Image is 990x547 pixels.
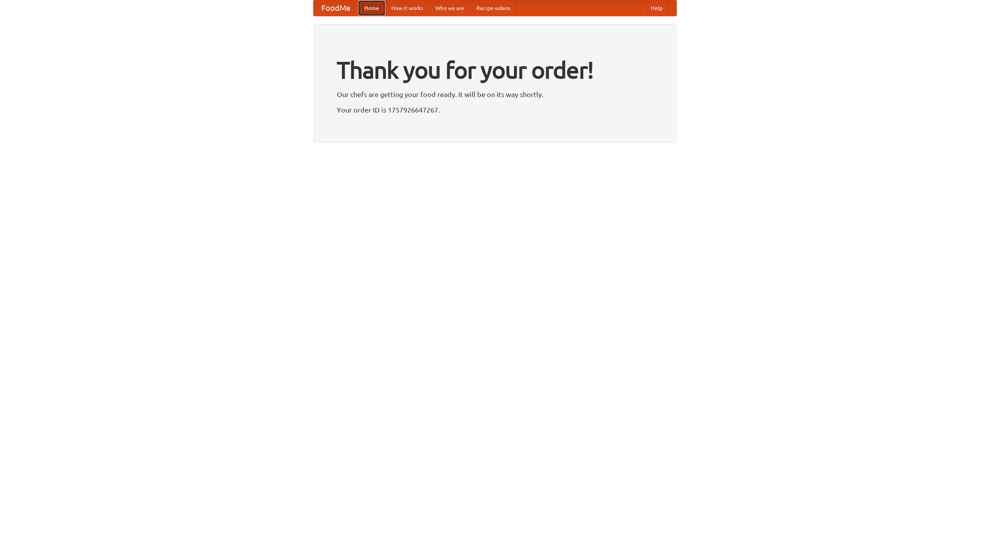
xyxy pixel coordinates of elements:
[314,0,358,16] a: FoodMe
[358,0,385,16] a: Home
[337,89,653,100] p: Our chefs are getting your food ready. It will be on its way shortly.
[470,0,517,16] a: Recipe videos
[337,51,653,89] h1: Thank you for your order!
[429,0,470,16] a: Who we are
[337,104,653,116] p: Your order ID is 1757926647267.
[385,0,429,16] a: How it works
[645,0,669,16] a: Help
